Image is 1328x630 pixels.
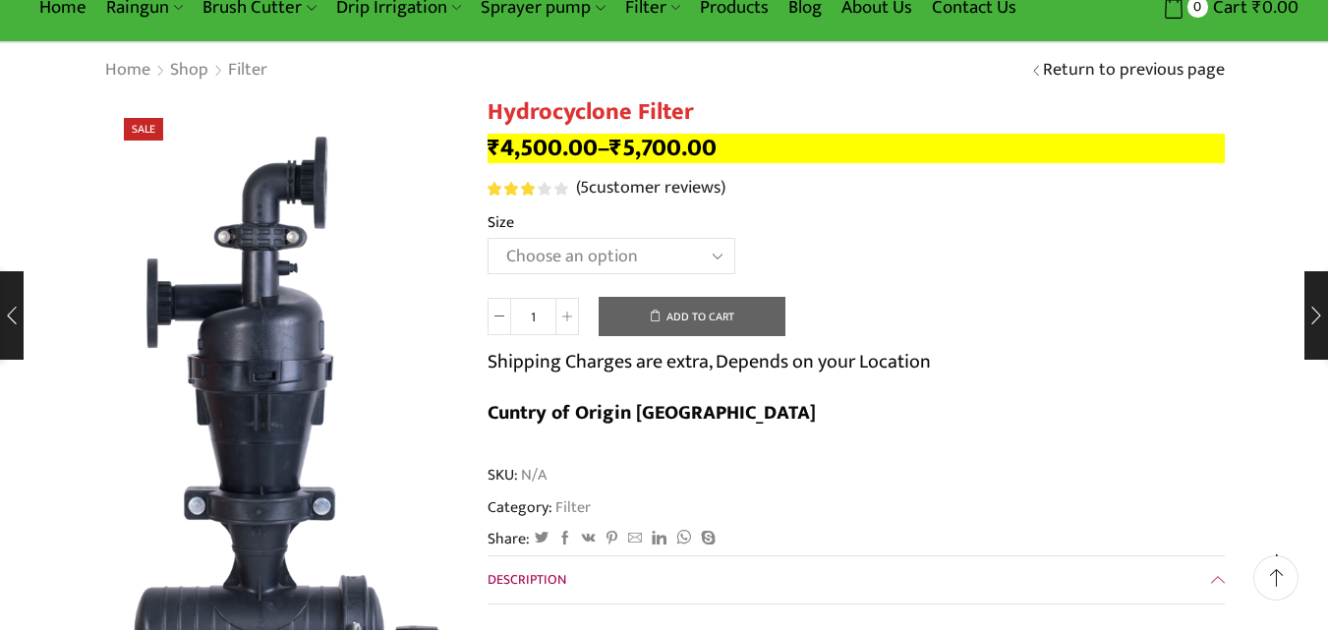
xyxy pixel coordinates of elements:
span: Category: [488,496,591,519]
h1: Hydrocyclone Filter [488,98,1225,127]
button: Add to cart [599,297,785,336]
span: 5 [488,182,571,196]
p: – [488,134,1225,163]
a: Return to previous page [1043,58,1225,84]
div: Rated 3.20 out of 5 [488,182,567,196]
a: (5customer reviews) [576,176,725,201]
span: N/A [518,464,547,487]
span: Share: [488,528,530,550]
label: Size [488,211,514,234]
b: Cuntry of Origin [GEOGRAPHIC_DATA] [488,396,816,430]
bdi: 5,700.00 [609,128,717,168]
span: Description [488,568,566,591]
a: Home [104,58,151,84]
a: Filter [552,494,591,520]
a: Description [488,556,1225,603]
a: Filter [227,58,268,84]
span: ₹ [609,128,622,168]
input: Product quantity [511,298,555,335]
span: Sale [124,118,163,141]
span: SKU: [488,464,1225,487]
nav: Breadcrumb [104,58,268,84]
span: Rated out of 5 based on customer ratings [488,182,539,196]
span: 5 [580,173,589,202]
bdi: 4,500.00 [488,128,598,168]
a: Shop [169,58,209,84]
p: Shipping Charges are extra, Depends on your Location [488,346,931,377]
span: ₹ [488,128,500,168]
